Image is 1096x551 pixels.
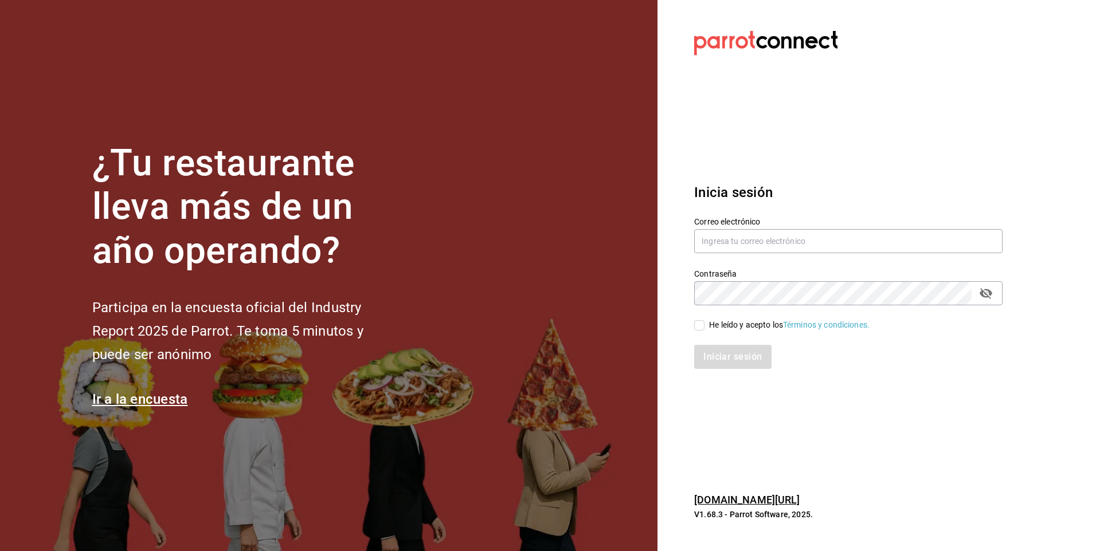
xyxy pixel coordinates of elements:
[976,284,996,303] button: passwordField
[92,141,402,273] h1: ¿Tu restaurante lleva más de un año operando?
[783,320,870,329] a: Términos y condiciones.
[694,509,1003,520] p: V1.68.3 - Parrot Software, 2025.
[694,269,1003,277] label: Contraseña
[694,494,800,506] a: [DOMAIN_NAME][URL]
[709,319,870,331] div: He leído y acepto los
[694,229,1003,253] input: Ingresa tu correo electrónico
[92,391,188,407] a: Ir a la encuesta
[92,296,402,366] h2: Participa en la encuesta oficial del Industry Report 2025 de Parrot. Te toma 5 minutos y puede se...
[694,182,1003,203] h3: Inicia sesión
[694,217,1003,225] label: Correo electrónico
